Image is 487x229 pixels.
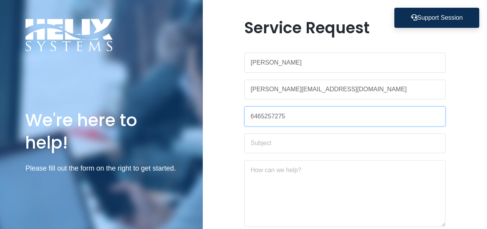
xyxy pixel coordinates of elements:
h1: Service Request [244,19,446,37]
input: Phone Number [244,106,446,126]
button: Support Session [394,8,479,28]
input: Subject [244,133,446,154]
img: Logo [25,19,113,51]
input: Work Email [244,80,446,100]
h1: We're here to help! [25,109,177,153]
p: Please fill out the form on the right to get started. [25,163,177,174]
input: Name [244,53,446,73]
